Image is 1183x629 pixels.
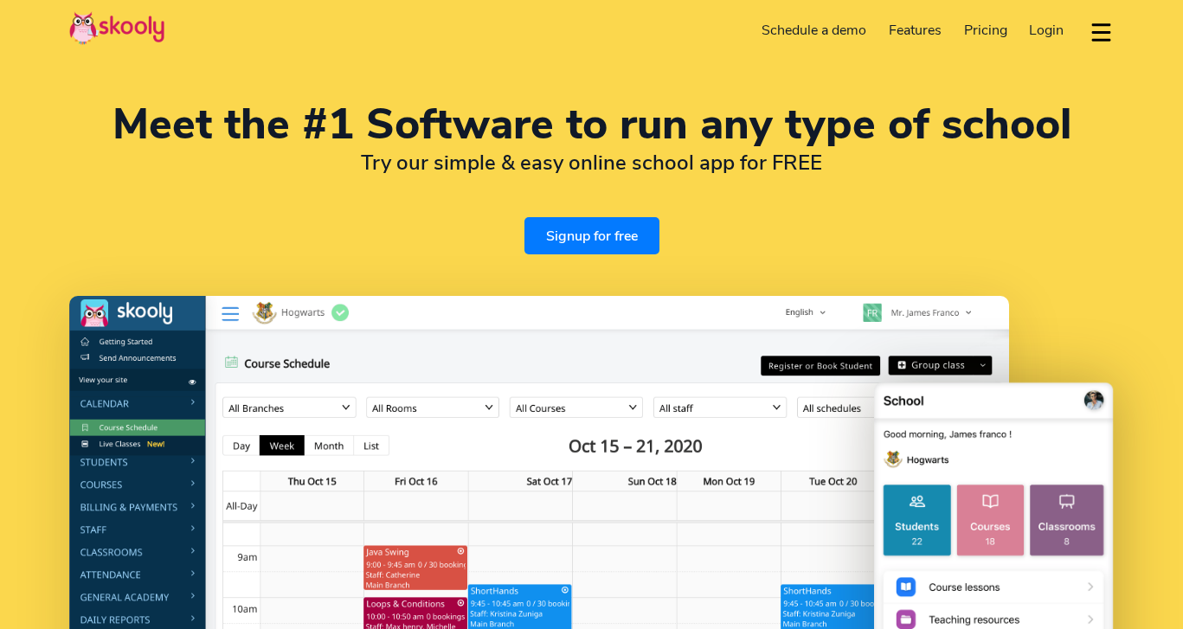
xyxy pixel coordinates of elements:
a: Pricing [953,16,1019,44]
a: Signup for free [524,217,659,254]
a: Features [878,16,953,44]
a: Schedule a demo [751,16,878,44]
h2: Try our simple & easy online school app for FREE [69,150,1114,176]
button: dropdown menu [1089,12,1114,52]
h1: Meet the #1 Software to run any type of school [69,104,1114,145]
span: Pricing [964,21,1007,40]
span: Login [1029,21,1064,40]
a: Login [1018,16,1075,44]
img: Skooly [69,11,164,45]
